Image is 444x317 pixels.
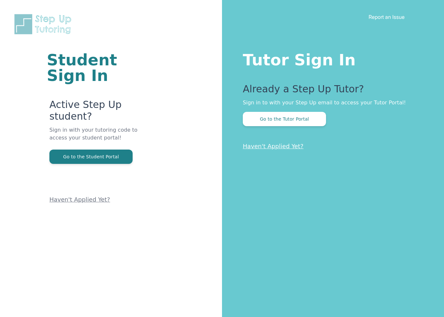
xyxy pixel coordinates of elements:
a: Haven't Applied Yet? [243,143,304,150]
a: Report an Issue [369,14,405,20]
a: Go to the Student Portal [49,153,133,160]
p: Sign in to with your Step Up email to access your Tutor Portal! [243,99,418,107]
a: Haven't Applied Yet? [49,196,110,203]
h1: Tutor Sign In [243,49,418,68]
h1: Student Sign In [47,52,144,83]
p: Sign in with your tutoring code to access your student portal! [49,126,144,150]
p: Active Step Up student? [49,99,144,126]
img: Step Up Tutoring horizontal logo [13,13,75,35]
a: Go to the Tutor Portal [243,116,326,122]
button: Go to the Student Portal [49,150,133,164]
button: Go to the Tutor Portal [243,112,326,126]
p: Already a Step Up Tutor? [243,83,418,99]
